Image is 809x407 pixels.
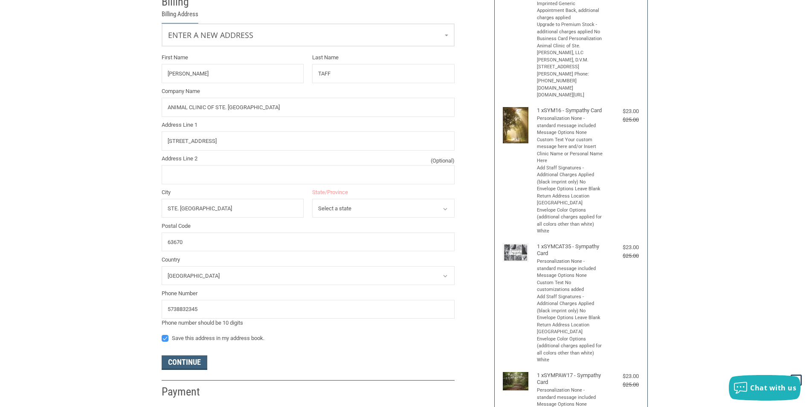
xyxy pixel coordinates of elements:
li: Return Address Location [GEOGRAPHIC_DATA] [537,193,603,207]
li: Custom Text Your custom message here and/or Insert Clinic Name or Personal Name Here [537,137,603,165]
div: $25.00 [605,116,639,124]
a: Enter or select a different address [162,24,454,46]
li: Personalization None - standard message included [537,258,603,272]
li: Return Address Location [GEOGRAPHIC_DATA] [537,322,603,336]
div: $25.00 [605,252,639,260]
label: Save this address in my address book. [162,335,455,342]
label: Company Name [162,87,455,96]
small: (Optional) [431,157,455,165]
label: Phone Number [162,289,455,298]
div: $23.00 [605,372,639,381]
li: Add Staff Signatures - Additional Charges Applied (black imprint only) No [537,165,603,186]
li: Message Options None [537,272,603,279]
label: First Name [162,53,304,62]
li: Envelope Options Leave Blank [537,314,603,322]
label: State/Province [312,188,455,197]
label: Last Name [312,53,455,62]
li: Custom Text No customizations added [537,279,603,294]
h2: Payment [162,385,212,399]
span: Enter a new address [168,30,253,40]
button: Continue [162,355,207,370]
li: Envelope Options Leave Blank [537,186,603,193]
label: Country [162,256,455,264]
li: Upgrade to Premium Stock - additional charges applied No [537,21,603,35]
label: City [162,188,304,197]
li: Personalization None - standard message included [537,115,603,129]
div: $23.00 [605,243,639,252]
li: Personalization None - standard message included [537,387,603,401]
legend: Billing Address [162,9,198,23]
h4: 1 x SYMPAW17 - Sympathy Card [537,372,603,386]
div: Phone number should be 10 digits [162,319,455,327]
h4: 1 x SYMCAT35 - Sympathy Card [537,243,603,257]
div: $25.00 [605,381,639,389]
li: Envelope Color Options (additional charges applied for all colors other than white) White [537,207,603,235]
label: Postal Code [162,222,455,230]
li: Business Card Personalization Animal Clinic of Ste. [PERSON_NAME], LLC [PERSON_NAME], D.V.M. [STR... [537,35,603,99]
button: Chat with us [729,375,800,401]
h4: 1 x SYM16 - Sympathy Card [537,107,603,114]
span: Chat with us [750,383,796,392]
li: Add Staff Signatures - Additional Charges Applied (black imprint only) No [537,294,603,315]
li: Envelope Color Options (additional charges applied for all colors other than white) White [537,336,603,364]
div: $23.00 [605,107,639,116]
li: Message Options None [537,129,603,137]
label: Address Line 1 [162,121,455,129]
label: Address Line 2 [162,154,455,163]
